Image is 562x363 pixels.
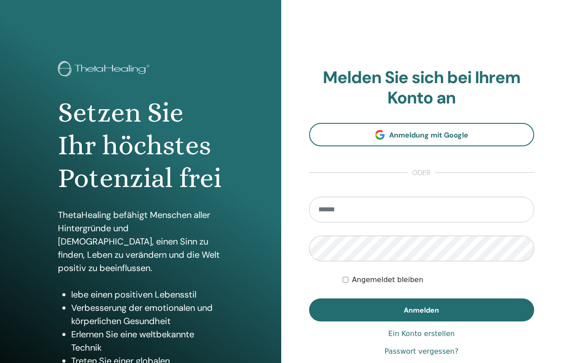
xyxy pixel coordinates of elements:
[352,275,423,285] label: Angemeldet bleiben
[408,168,435,178] span: oder
[71,301,223,328] li: Verbesserung der emotionalen und körperlichen Gesundheit
[343,275,534,285] div: Keep me authenticated indefinitely or until I manually logout
[71,328,223,354] li: Erlernen Sie eine weltbekannte Technik
[58,96,223,195] h1: Setzen Sie Ihr höchstes Potenzial frei
[389,130,468,140] span: Anmeldung mit Google
[309,298,535,321] button: Anmelden
[385,346,459,357] a: Passwort vergessen?
[309,68,535,108] h2: Melden Sie sich bei Ihrem Konto an
[404,306,439,315] span: Anmelden
[388,329,455,339] a: Ein Konto erstellen
[71,288,223,301] li: lebe einen positiven Lebensstil
[58,208,223,275] p: ThetaHealing befähigt Menschen aller Hintergründe und [DEMOGRAPHIC_DATA], einen Sinn zu finden, L...
[309,123,535,146] a: Anmeldung mit Google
